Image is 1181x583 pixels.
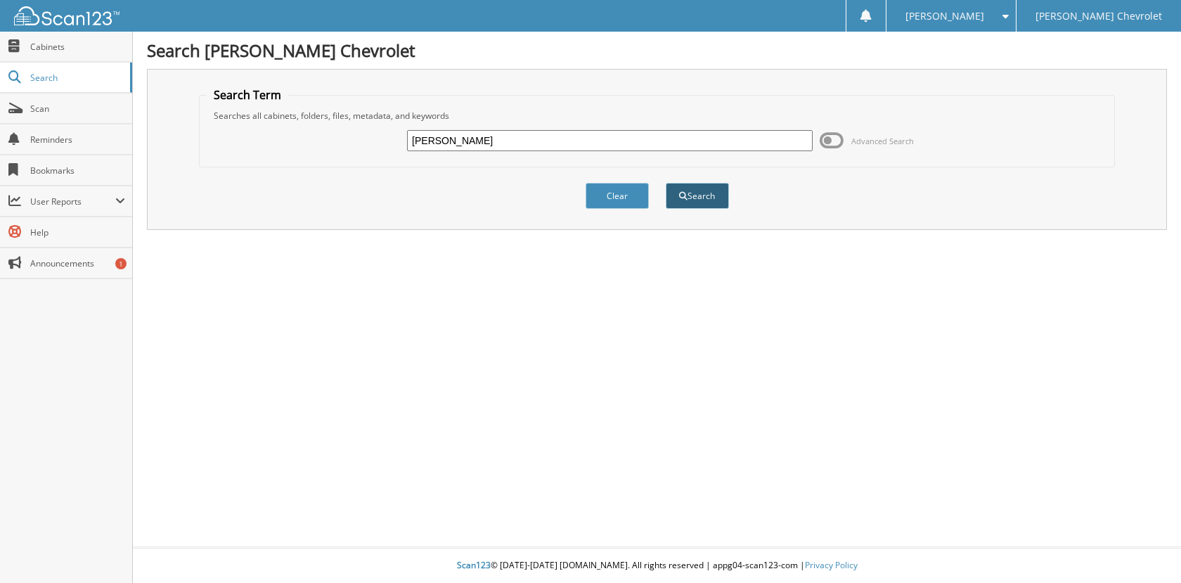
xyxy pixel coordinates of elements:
span: Scan [30,103,125,115]
span: [PERSON_NAME] [905,12,984,20]
span: Announcements [30,257,125,269]
div: Searches all cabinets, folders, files, metadata, and keywords [207,110,1108,122]
span: Reminders [30,134,125,146]
button: Clear [586,183,649,209]
span: Bookmarks [30,165,125,177]
legend: Search Term [207,87,288,103]
span: [PERSON_NAME] Chevrolet [1035,12,1162,20]
span: Scan123 [457,559,491,571]
span: Search [30,72,123,84]
span: User Reports [30,196,115,207]
iframe: Chat Widget [1111,515,1181,583]
span: Cabinets [30,41,125,53]
a: Privacy Policy [805,559,858,571]
div: © [DATE]-[DATE] [DOMAIN_NAME]. All rights reserved | appg04-scan123-com | [133,549,1181,583]
span: Help [30,226,125,238]
div: 1 [115,258,127,269]
span: Advanced Search [851,136,914,146]
h1: Search [PERSON_NAME] Chevrolet [147,39,1167,62]
img: scan123-logo-white.svg [14,6,120,25]
button: Search [666,183,729,209]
